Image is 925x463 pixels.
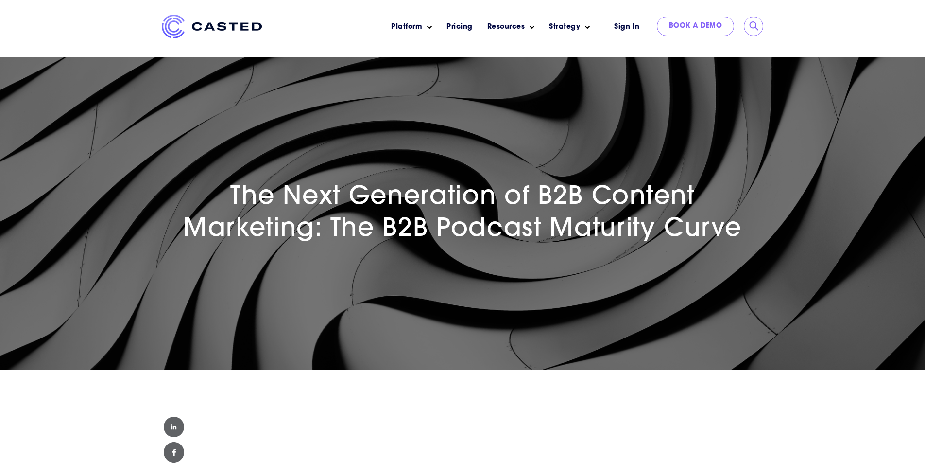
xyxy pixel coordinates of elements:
a: Book a Demo [657,17,735,36]
a: Platform [391,22,422,32]
a: Sign In [602,17,652,37]
img: Facebook [164,442,184,463]
nav: Main menu [276,15,597,39]
span: The Next Generation of B2B Content Marketing: The B2B Podcast Maturity Curve [183,185,742,242]
a: Pricing [446,22,473,32]
img: Casted_Logo_Horizontal_FullColor_PUR_BLUE [162,15,262,38]
a: Strategy [549,22,580,32]
img: Linked [164,417,184,437]
a: Resources [487,22,525,32]
input: Submit [749,21,759,31]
